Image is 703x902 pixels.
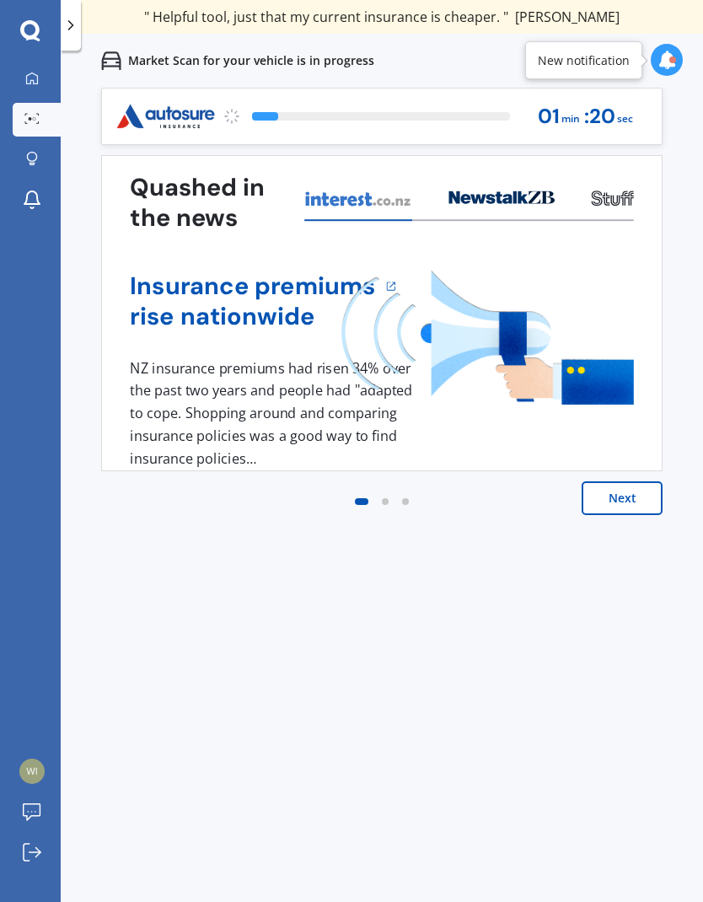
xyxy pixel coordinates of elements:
img: car.f15378c7a67c060ca3f3.svg [101,51,121,71]
h3: Quashed in the news [130,172,304,234]
img: media image [341,271,634,405]
span: 01 [538,105,560,128]
span: sec [617,108,633,131]
div: New notification [538,52,630,69]
a: Insurance premiums [130,271,375,302]
span: : 20 [584,105,615,128]
p: Market Scan for your vehicle is in progress [128,52,374,69]
button: Next [582,481,663,515]
a: rise nationwide [130,302,375,333]
img: 6a6c5c997ba7704de0651827a46da454 [19,759,45,784]
div: NZ insurance premiums had risen 34% over the past two years and people had "adapted to cope. Shop... [130,357,418,470]
span: min [561,108,580,131]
